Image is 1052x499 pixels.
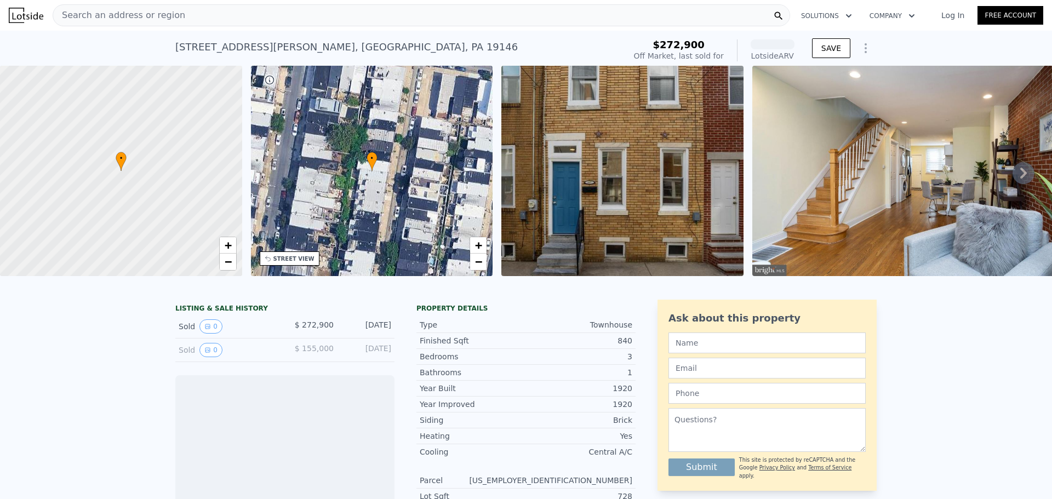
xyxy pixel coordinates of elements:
input: Phone [668,383,866,404]
div: 840 [526,335,632,346]
span: $ 155,000 [295,344,334,353]
div: Townhouse [526,319,632,330]
div: Bedrooms [420,351,526,362]
input: Name [668,332,866,353]
a: Zoom in [470,237,487,254]
div: Finished Sqft [420,335,526,346]
img: Lotside [9,8,43,23]
div: This site is protected by reCAPTCHA and the Google and apply. [739,456,866,480]
div: Central A/C [526,446,632,457]
div: Parcel [420,475,469,486]
span: + [475,238,482,252]
div: STREET VIEW [273,255,315,263]
span: + [224,238,231,252]
div: Year Built [420,383,526,394]
button: Show Options [855,37,877,59]
div: • [116,152,127,171]
div: 1920 [526,399,632,410]
img: Sale: null Parcel: 82976893 [501,66,744,276]
a: Zoom out [470,254,487,270]
div: 1920 [526,383,632,394]
div: [DATE] [342,343,391,357]
div: Sold [179,319,276,334]
div: Lotside ARV [751,50,794,61]
div: LISTING & SALE HISTORY [175,304,395,315]
span: − [224,255,231,268]
div: [DATE] [342,319,391,334]
div: Cooling [420,446,526,457]
a: Zoom in [220,237,236,254]
div: [US_EMPLOYER_IDENTIFICATION_NUMBER] [469,475,632,486]
div: 1 [526,367,632,378]
input: Email [668,358,866,378]
span: • [116,153,127,163]
div: Yes [526,431,632,441]
div: Type [420,319,526,330]
button: SAVE [812,38,850,58]
button: Solutions [792,6,861,26]
span: $272,900 [653,39,705,50]
a: Free Account [977,6,1043,25]
a: Zoom out [220,254,236,270]
span: − [475,255,482,268]
div: Bathrooms [420,367,526,378]
a: Log In [928,10,977,21]
div: Year Improved [420,399,526,410]
a: Privacy Policy [759,464,795,471]
button: Submit [668,458,735,476]
div: Heating [420,431,526,441]
div: • [367,152,378,171]
div: Ask about this property [668,311,866,326]
div: [STREET_ADDRESS][PERSON_NAME] , [GEOGRAPHIC_DATA] , PA 19146 [175,39,518,55]
div: Sold [179,343,276,357]
div: Property details [416,304,636,313]
button: View historical data [199,319,222,334]
span: Search an address or region [53,9,185,22]
span: • [367,153,378,163]
a: Terms of Service [808,464,851,471]
div: 3 [526,351,632,362]
div: Siding [420,415,526,426]
button: Company [861,6,924,26]
button: View historical data [199,343,222,357]
div: Off Market, last sold for [634,50,724,61]
span: $ 272,900 [295,320,334,329]
div: Brick [526,415,632,426]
